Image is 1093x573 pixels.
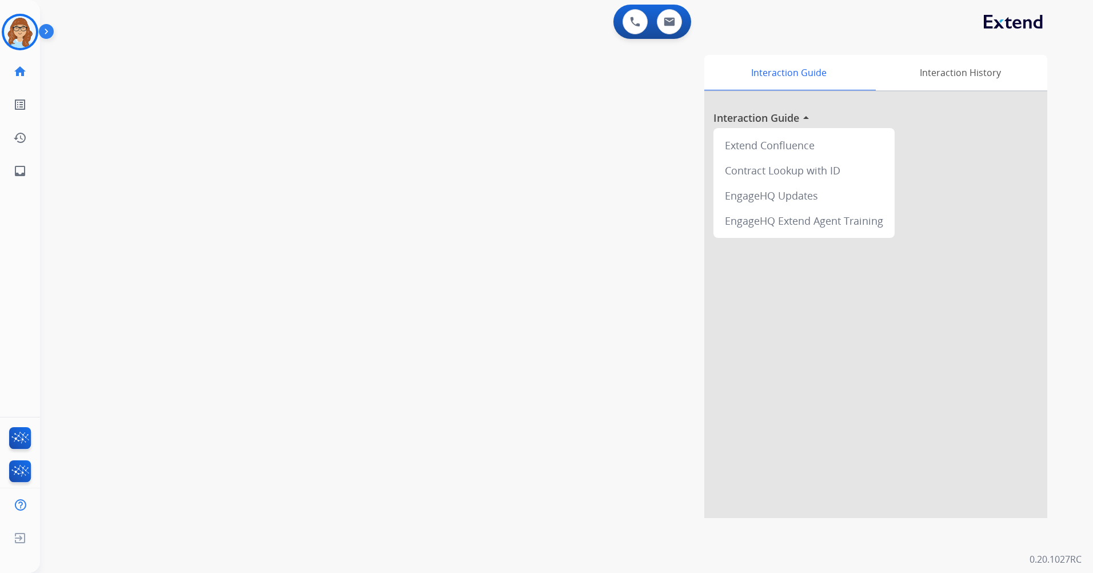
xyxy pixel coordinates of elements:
[718,133,890,158] div: Extend Confluence
[873,55,1047,90] div: Interaction History
[13,164,27,178] mat-icon: inbox
[704,55,873,90] div: Interaction Guide
[1030,552,1082,566] p: 0.20.1027RC
[13,65,27,78] mat-icon: home
[718,158,890,183] div: Contract Lookup with ID
[13,98,27,112] mat-icon: list_alt
[718,208,890,233] div: EngageHQ Extend Agent Training
[4,16,36,48] img: avatar
[718,183,890,208] div: EngageHQ Updates
[13,131,27,145] mat-icon: history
